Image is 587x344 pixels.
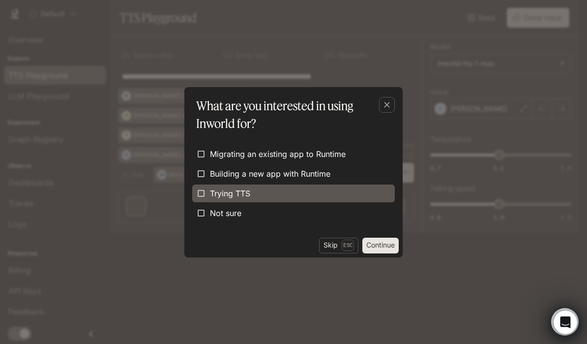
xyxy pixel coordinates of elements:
[342,240,354,250] p: Esc
[210,207,241,219] span: Not sure
[210,148,346,160] span: Migrating an existing app to Runtime
[196,97,387,132] p: What are you interested in using Inworld for?
[362,238,399,253] button: Continue
[210,168,330,180] span: Building a new app with Runtime
[319,238,358,253] button: SkipEsc
[554,311,577,334] iframe: Intercom live chat
[210,188,250,199] span: Trying TTS
[551,308,579,336] iframe: Intercom live chat discovery launcher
